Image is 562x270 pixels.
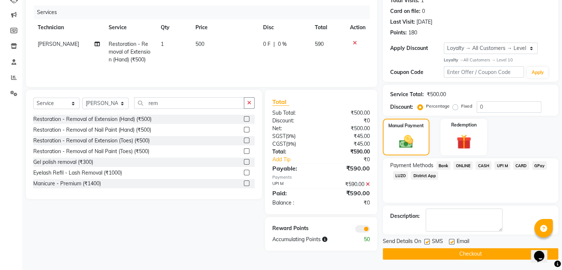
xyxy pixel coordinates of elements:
a: Add Tip [267,156,330,163]
span: 1 [161,41,164,47]
span: 9% [287,133,294,139]
span: SMS [432,237,443,247]
span: 0 F [263,40,270,48]
div: Total: [267,148,321,156]
div: Reward Points [267,225,321,233]
label: Manual Payment [388,122,424,129]
span: ONLINE [453,161,473,170]
img: _gift.svg [452,133,476,151]
span: CGST [272,141,286,147]
div: Points: [390,29,407,37]
span: SGST [272,133,286,139]
div: 50 [348,236,375,243]
span: Restoration - Removal of Extension (Hand) (₹500) [109,41,150,63]
div: Service Total: [390,91,424,98]
div: Restoration - Removal of Nail Paint (Hand) (₹500) [33,126,151,134]
span: 590 [315,41,324,47]
div: Last Visit: [390,18,415,26]
label: Percentage [426,103,450,109]
span: LUZO [393,171,408,180]
input: Search or Scan [134,97,244,109]
th: Total [310,19,345,36]
div: ₹45.00 [321,140,375,148]
div: ₹0 [330,156,375,163]
span: [PERSON_NAME] [38,41,79,47]
span: Bank [436,161,451,170]
th: Price [191,19,259,36]
th: Disc [259,19,310,36]
div: UPI M [267,180,321,188]
div: ( ) [267,132,321,140]
div: Manicure - Premium (₹1400) [33,180,101,188]
div: ₹0 [321,199,375,207]
span: Email [457,237,469,247]
div: 0 [422,7,425,15]
span: Total [272,98,289,106]
div: ( ) [267,140,321,148]
strong: Loyalty → [444,57,463,63]
iframe: chat widget [531,240,555,263]
div: Gel polish removal (₹300) [33,158,93,166]
div: Restoration - Removal of Nail Paint (Toes) (₹500) [33,148,149,155]
span: GPay [532,161,547,170]
span: UPI M [494,161,510,170]
div: Net: [267,125,321,132]
div: ₹590.00 [321,148,375,156]
span: 0 % [278,40,287,48]
div: Balance : [267,199,321,207]
button: Checkout [383,248,558,260]
div: Restoration - Removal of Extension (Hand) (₹500) [33,115,151,123]
input: Enter Offer / Coupon Code [444,66,524,78]
div: Payable: [267,164,321,173]
div: ₹500.00 [321,109,375,117]
span: Payment Methods [390,162,433,169]
div: Description: [390,212,420,220]
th: Qty [156,19,191,36]
div: ₹590.00 [321,164,375,173]
div: Services [34,6,375,19]
div: Restoration - Removal of Extension (Toes) (₹500) [33,137,150,145]
div: Sub Total: [267,109,321,117]
div: Accumulating Points [267,236,348,243]
th: Technician [33,19,104,36]
div: ₹500.00 [321,125,375,132]
div: Eyelash Refil - Lash Removal (₹1000) [33,169,122,177]
div: All Customers → Level 10 [444,57,551,63]
div: Coupon Code [390,68,444,76]
span: | [273,40,275,48]
th: Action [345,19,370,36]
div: ₹500.00 [427,91,446,98]
button: Apply [527,67,548,78]
span: Send Details On [383,237,421,247]
div: Payments [272,174,370,180]
span: CARD [513,161,529,170]
span: District App [411,171,438,180]
div: Discount: [267,117,321,125]
img: _cash.svg [395,134,418,150]
span: CASH [476,161,491,170]
span: 9% [287,141,294,147]
div: ₹590.00 [321,180,375,188]
span: 500 [195,41,204,47]
div: ₹45.00 [321,132,375,140]
div: Apply Discount [390,44,444,52]
label: Fixed [461,103,472,109]
div: ₹590.00 [321,189,375,198]
div: Paid: [267,189,321,198]
div: 180 [408,29,417,37]
label: Redemption [451,122,477,128]
div: ₹0 [321,117,375,125]
div: [DATE] [416,18,432,26]
th: Service [104,19,156,36]
div: Discount: [390,103,413,111]
div: Card on file: [390,7,420,15]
